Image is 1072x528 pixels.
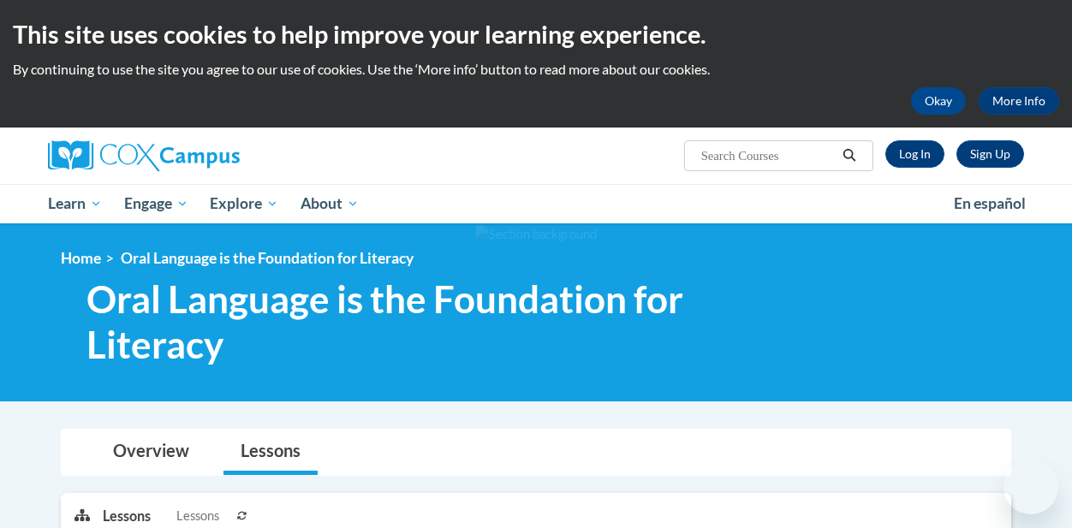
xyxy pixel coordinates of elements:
span: About [301,193,359,214]
img: Cox Campus [48,140,240,171]
input: Search Courses [700,145,837,166]
span: En español [954,194,1026,212]
span: Learn [48,193,102,214]
h2: This site uses cookies to help improve your learning experience. [13,17,1059,51]
a: Home [61,249,101,267]
a: Lessons [223,430,318,475]
a: Explore [199,184,289,223]
a: En español [943,186,1037,222]
a: More Info [979,87,1059,115]
span: Engage [124,193,188,214]
button: Okay [911,87,966,115]
p: By continuing to use the site you agree to our use of cookies. Use the ‘More info’ button to read... [13,60,1059,79]
a: Overview [96,430,206,475]
img: Section background [475,225,597,244]
a: Log In [885,140,944,168]
span: Explore [210,193,278,214]
span: Lessons [176,507,219,525]
a: Learn [37,184,113,223]
a: Engage [113,184,200,223]
a: Register [956,140,1024,168]
button: Search [837,145,862,166]
span: Oral Language is the Foundation for Literacy [86,276,793,367]
a: About [289,184,370,223]
span: Oral Language is the Foundation for Literacy [121,249,414,267]
a: Cox Campus [48,140,356,171]
p: Lessons [103,507,151,525]
div: Main menu [35,184,1037,223]
iframe: Button to launch messaging window [1004,460,1058,514]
